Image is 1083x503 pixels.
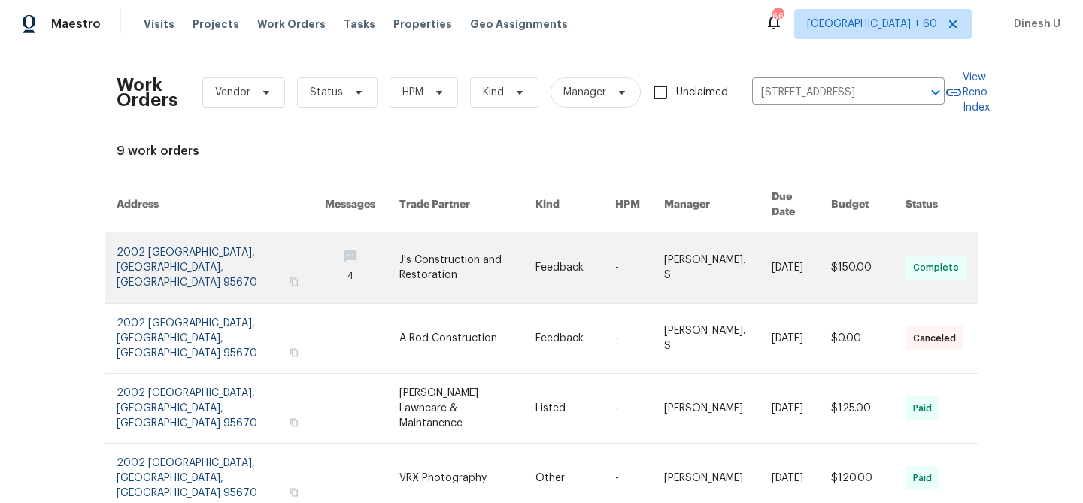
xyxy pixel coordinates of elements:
[603,232,652,304] td: -
[652,232,760,304] td: [PERSON_NAME]. S
[652,304,760,374] td: [PERSON_NAME]. S
[603,177,652,232] th: HPM
[603,304,652,374] td: -
[51,17,101,32] span: Maestro
[523,374,603,444] td: Listed
[144,17,174,32] span: Visits
[393,17,452,32] span: Properties
[807,17,937,32] span: [GEOGRAPHIC_DATA] + 60
[563,85,606,100] span: Manager
[523,304,603,374] td: Feedback
[893,177,978,232] th: Status
[819,177,893,232] th: Budget
[387,177,523,232] th: Trade Partner
[925,82,946,103] button: Open
[215,85,250,100] span: Vendor
[483,85,504,100] span: Kind
[387,374,523,444] td: [PERSON_NAME] Lawncare & Maintanence
[945,70,990,115] a: View Reno Index
[760,177,819,232] th: Due Date
[652,177,760,232] th: Manager
[523,177,603,232] th: Kind
[117,77,178,108] h2: Work Orders
[402,85,423,100] span: HPM
[287,416,301,429] button: Copy Address
[387,232,523,304] td: J's Construction and Restoration
[652,374,760,444] td: [PERSON_NAME]
[287,346,301,359] button: Copy Address
[287,275,301,289] button: Copy Address
[603,374,652,444] td: -
[523,232,603,304] td: Feedback
[117,144,966,159] div: 9 work orders
[1008,17,1060,32] span: Dinesh U
[470,17,568,32] span: Geo Assignments
[287,486,301,499] button: Copy Address
[310,85,343,100] span: Status
[752,81,902,105] input: Enter in an address
[105,177,313,232] th: Address
[257,17,326,32] span: Work Orders
[387,304,523,374] td: A Rod Construction
[772,9,783,24] div: 661
[313,177,387,232] th: Messages
[193,17,239,32] span: Projects
[676,85,728,101] span: Unclaimed
[344,19,375,29] span: Tasks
